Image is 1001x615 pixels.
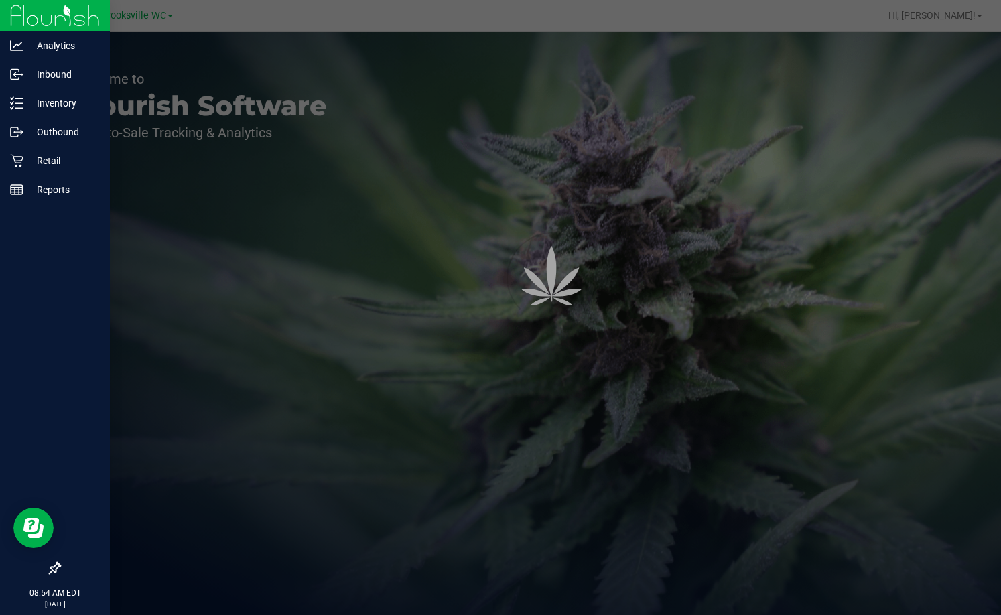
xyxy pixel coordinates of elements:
[13,508,54,548] iframe: Resource center
[23,124,104,140] p: Outbound
[10,183,23,196] inline-svg: Reports
[10,154,23,167] inline-svg: Retail
[6,587,104,599] p: 08:54 AM EDT
[23,95,104,111] p: Inventory
[23,182,104,198] p: Reports
[10,68,23,81] inline-svg: Inbound
[23,153,104,169] p: Retail
[10,125,23,139] inline-svg: Outbound
[23,66,104,82] p: Inbound
[6,599,104,609] p: [DATE]
[10,96,23,110] inline-svg: Inventory
[23,38,104,54] p: Analytics
[10,39,23,52] inline-svg: Analytics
